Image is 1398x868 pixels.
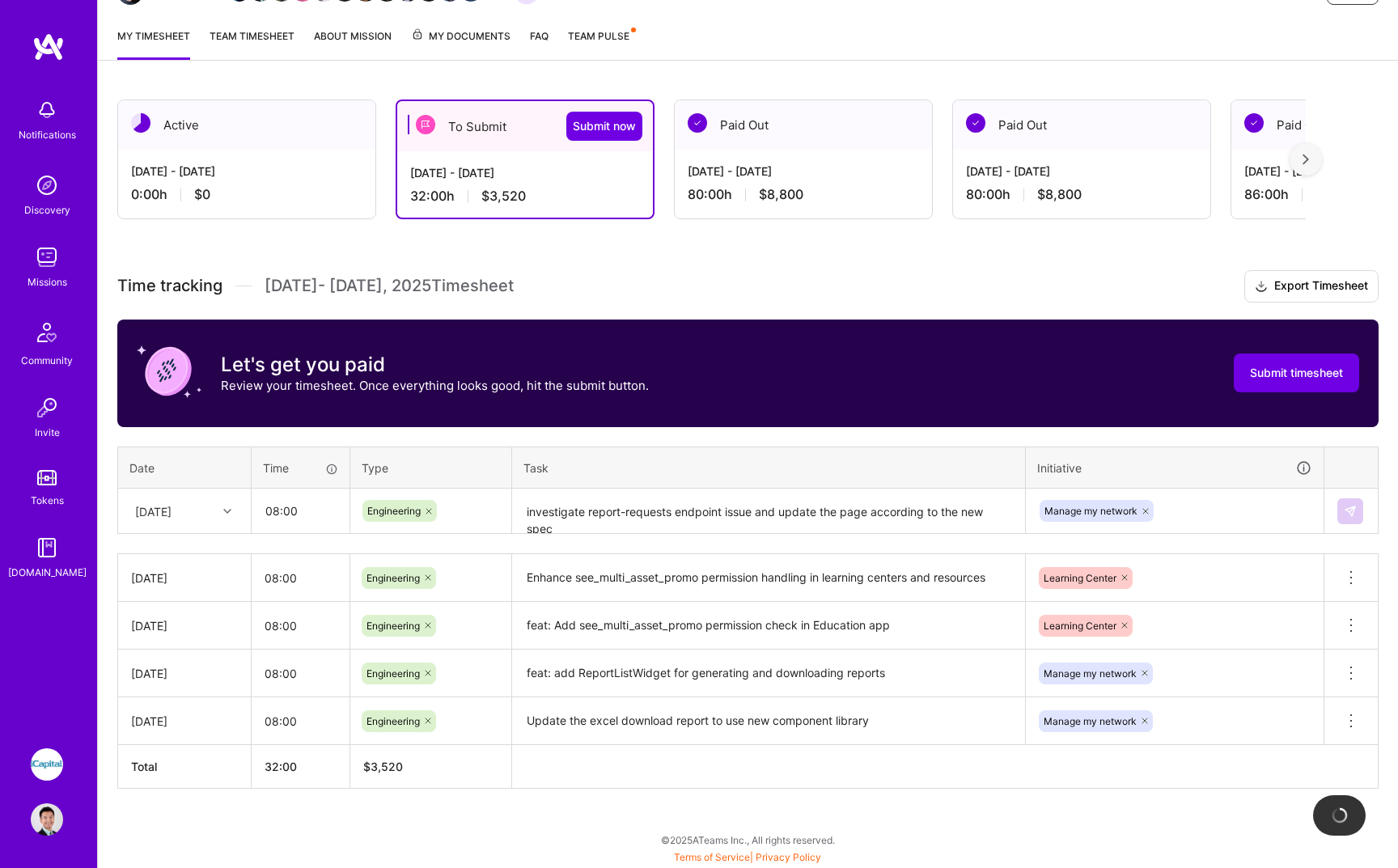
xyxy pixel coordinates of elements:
[31,531,63,564] img: guide book
[366,572,420,584] span: Engineering
[1044,667,1137,680] span: Manage my network
[481,188,526,205] span: $3,520
[1337,498,1365,524] div: null
[223,507,231,515] i: icon Chevron
[1044,572,1116,584] span: Learning Center
[31,748,63,781] img: iCapital: Building an Alternative Investment Marketplace
[37,470,57,485] img: tokens
[674,851,821,863] span: |
[514,651,1023,696] textarea: feat: add ReportListWidget for generating and downloading reports
[31,241,63,273] img: teamwork
[953,100,1210,150] div: Paid Out
[1330,806,1349,825] img: loading
[131,713,238,730] div: [DATE]
[118,745,252,789] th: Total
[514,556,1023,600] textarea: Enhance see_multi_asset_promo permission handling in learning centers and resources
[530,28,549,60] a: FAQ
[252,604,349,647] input: HH:MM
[27,803,67,836] a: User Avatar
[19,126,76,143] div: Notifications
[252,652,349,695] input: HH:MM
[674,851,750,863] a: Terms of Service
[210,28,294,60] a: Team timesheet
[117,28,190,60] a: My timesheet
[131,617,238,634] div: [DATE]
[252,557,349,599] input: HH:MM
[397,101,653,151] div: To Submit
[32,32,65,61] img: logo
[27,748,67,781] a: iCapital: Building an Alternative Investment Marketplace
[410,164,640,181] div: [DATE] - [DATE]
[28,273,67,290] div: Missions
[252,745,350,789] th: 32:00
[131,569,238,586] div: [DATE]
[514,699,1023,743] textarea: Update the excel download report to use new component library
[21,352,73,369] div: Community
[366,620,420,632] span: Engineering
[568,30,629,42] span: Team Pulse
[1244,113,1264,133] img: Paid Out
[411,28,510,45] span: My Documents
[97,819,1398,860] div: © 2025 ATeams Inc., All rights reserved.
[966,186,1197,203] div: 80:00 h
[1044,620,1116,632] span: Learning Center
[367,505,421,517] span: Engineering
[221,353,649,377] h3: Let's get you paid
[8,564,87,581] div: [DOMAIN_NAME]
[221,377,649,394] p: Review your timesheet. Once everything looks good, hit the submit button.
[756,851,821,863] a: Privacy Policy
[263,459,338,476] div: Time
[31,392,63,424] img: Invite
[411,28,510,60] a: My Documents
[135,502,172,519] div: [DATE]
[131,665,238,682] div: [DATE]
[1255,278,1268,295] i: icon Download
[366,667,420,680] span: Engineering
[410,188,640,205] div: 32:00 h
[568,28,634,60] a: Team Pulse
[28,313,66,352] img: Community
[194,186,210,203] span: $0
[966,113,985,133] img: Paid Out
[514,603,1023,648] textarea: feat: Add see_multi_asset_promo permission check in Education app
[31,94,63,126] img: bell
[566,112,642,141] button: Submit now
[1234,354,1359,392] button: Submit timesheet
[1303,154,1309,165] img: right
[31,492,64,509] div: Tokens
[1037,186,1082,203] span: $8,800
[350,447,512,489] th: Type
[759,186,803,203] span: $8,800
[573,118,636,134] span: Submit now
[1250,365,1343,381] span: Submit timesheet
[137,339,201,404] img: coin
[252,700,349,743] input: HH:MM
[688,186,919,203] div: 80:00 h
[1344,505,1357,518] img: Submit
[416,115,435,134] img: To Submit
[118,100,375,150] div: Active
[1244,270,1379,303] button: Export Timesheet
[118,447,252,489] th: Date
[1037,459,1312,477] div: Initiative
[514,490,1023,533] textarea: investigate report-requests endpoint issue and update the page according to the new spec
[1044,505,1137,517] span: Manage my network
[24,201,70,218] div: Discovery
[31,803,63,836] img: User Avatar
[363,760,403,773] span: $ 3,520
[31,169,63,201] img: discovery
[131,113,150,133] img: Active
[131,163,362,180] div: [DATE] - [DATE]
[1044,715,1137,727] span: Manage my network
[688,163,919,180] div: [DATE] - [DATE]
[366,715,420,727] span: Engineering
[131,186,362,203] div: 0:00 h
[252,489,349,532] input: HH:MM
[314,28,392,60] a: About Mission
[675,100,932,150] div: Paid Out
[512,447,1026,489] th: Task
[688,113,707,133] img: Paid Out
[35,424,60,441] div: Invite
[265,276,514,296] span: [DATE] - [DATE] , 2025 Timesheet
[117,276,222,296] span: Time tracking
